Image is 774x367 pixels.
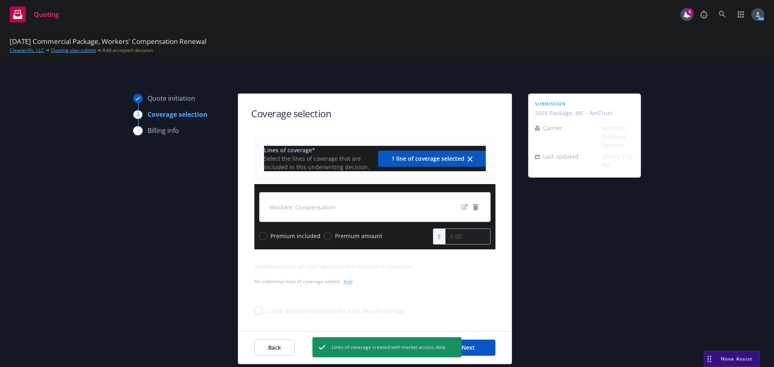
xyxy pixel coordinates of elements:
button: 1 line of coverage selectedclear selection [378,151,486,167]
div: 3 [133,126,143,135]
input: Premium included [259,232,267,240]
span: Next [462,344,475,351]
a: Switch app [733,6,749,23]
h1: Coverage selection [251,107,331,120]
button: Next [441,340,495,356]
div: No additional lines of coverage added. [254,277,495,286]
a: Quoting plan submit [51,47,96,54]
div: 6 [686,8,693,15]
a: Search [714,6,730,23]
span: Quoting [34,11,59,18]
a: edit [460,202,469,212]
a: Cleanerific, LLC [10,47,44,54]
div: Drag to move [704,351,714,367]
span: [DATE] 8:15 PM [602,152,634,169]
input: Premium amount [324,232,332,240]
div: 2 [133,110,143,119]
a: remove [471,202,481,212]
div: Additional lines of coverage included in carrier’s response [254,262,495,271]
button: Back [254,340,295,356]
span: Lines of coverage* [264,146,373,154]
span: 2025 Package, WC - AmTrust [535,109,613,117]
span: [DATE] Commercial Package, Workers' Compensation Renewal [10,36,206,47]
span: Back [268,344,281,351]
span: Premium included [270,232,320,240]
span: Premium amount [335,232,382,240]
span: Workers' Compensation [269,203,335,211]
span: Nova Assist [721,355,753,362]
div: Billing info [148,126,179,135]
span: AmTrust Financial Services [602,124,634,149]
span: Add accepted decision [102,47,153,54]
a: Add [343,278,352,285]
span: Lines of coverage created with market access data [332,344,445,351]
button: Nova Assist [704,351,759,367]
span: submission [535,100,613,107]
a: Report a Bug [696,6,712,23]
div: Quote initiation [148,93,195,103]
span: Select the lines of coverage that are included in this underwriting decision. [264,154,373,171]
div: Coverage selection [148,110,208,119]
span: Last updated [543,152,578,161]
span: Carrier [543,124,562,132]
div: Create quotes individually for each line of coverage [266,307,405,315]
span: 1 line of coverage selected [391,155,464,162]
svg: clear selection [468,157,472,162]
a: Quoting [6,3,62,26]
input: 0.00 [445,229,490,244]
